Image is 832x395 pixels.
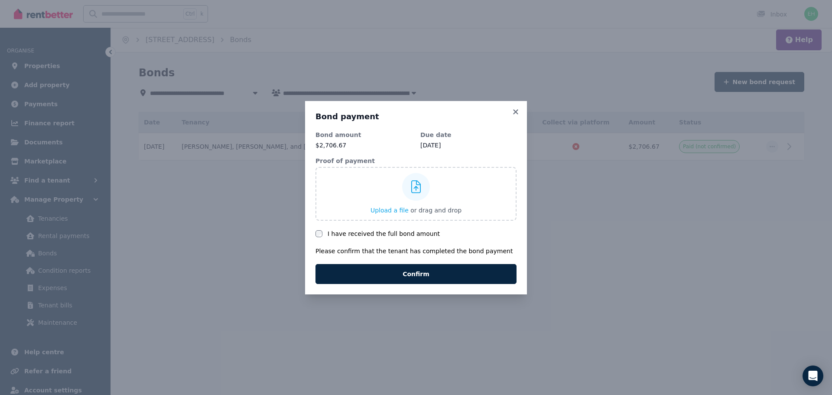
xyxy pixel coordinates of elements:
p: Please confirm that the tenant has completed the bond payment [315,247,517,255]
dt: Proof of payment [315,157,517,165]
span: Upload a file [370,207,409,214]
span: or drag and drop [410,207,461,214]
dt: Due date [420,131,517,139]
label: I have received the full bond amount [328,229,440,238]
dd: [DATE] [420,141,517,150]
div: Open Intercom Messenger [803,366,823,386]
h3: Bond payment [315,111,517,122]
button: Upload a file or drag and drop [370,206,461,215]
dt: Bond amount [315,131,412,139]
button: Confirm [315,264,517,284]
p: $2,706.67 [315,141,412,150]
